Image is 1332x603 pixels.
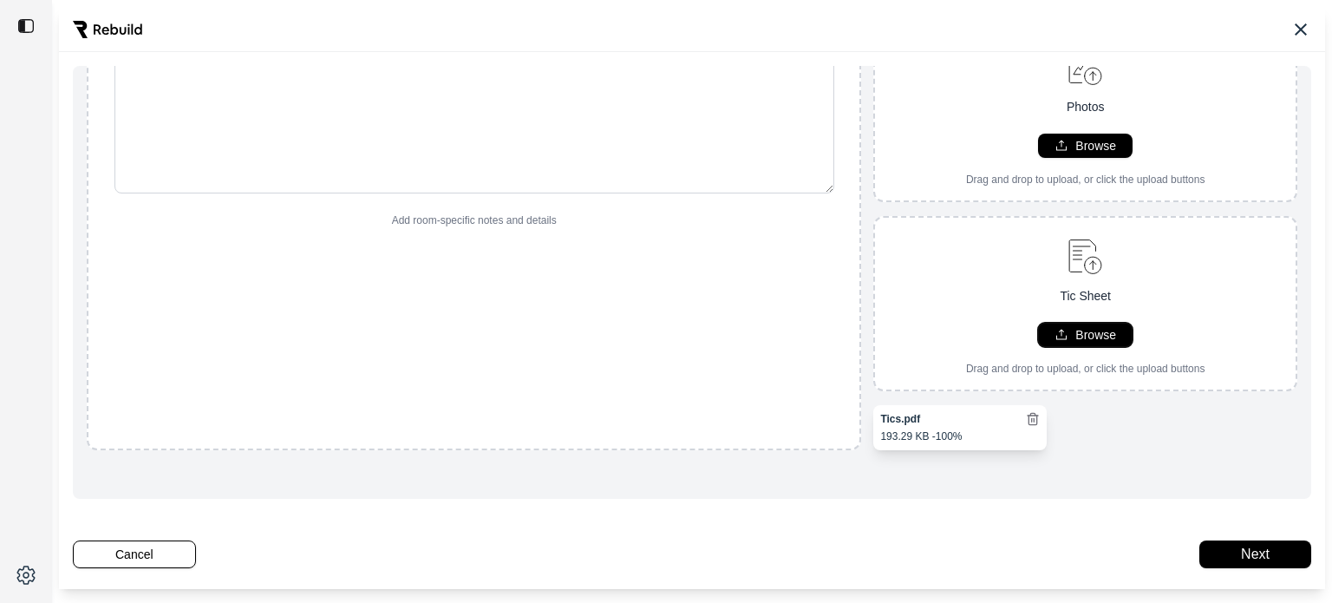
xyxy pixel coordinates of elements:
[966,362,1205,376] p: Drag and drop to upload, or click the upload buttons
[17,17,35,35] img: toggle sidebar
[1067,98,1105,116] p: Photos
[1060,287,1111,305] p: Tic Sheet
[966,173,1205,187] p: Drag and drop to upload, or click the upload buttons
[73,541,196,568] button: Cancel
[1038,134,1133,158] button: Browse
[1038,323,1133,347] button: Browse
[880,412,962,426] p: Tics.pdf
[1061,43,1110,91] img: upload-image.svg
[1199,541,1311,568] button: Next
[392,213,557,227] p: Add room-specific notes and details
[1061,232,1110,280] img: upload-document.svg
[1075,326,1116,344] p: Browse
[880,429,962,443] p: 193.29 KB - 100%
[1075,137,1116,154] p: Browse
[73,21,142,38] img: Rebuild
